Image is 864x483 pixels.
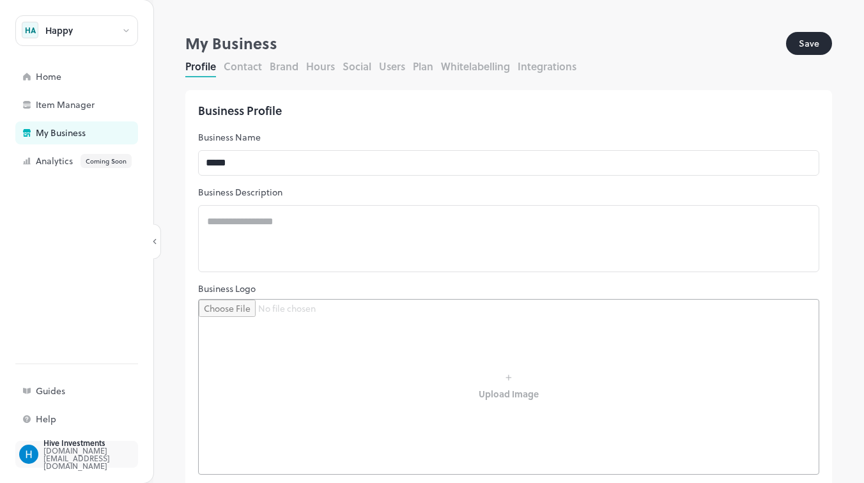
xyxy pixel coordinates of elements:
[413,59,433,73] button: Plan
[441,59,510,73] button: Whitelabelling
[306,59,335,73] button: Hours
[43,447,164,470] div: [DOMAIN_NAME][EMAIL_ADDRESS][DOMAIN_NAME]
[22,22,38,38] div: HA
[786,32,832,55] button: Save
[198,131,819,144] p: Business Name
[36,128,164,137] div: My Business
[36,415,164,424] div: Help
[198,103,819,118] div: Business Profile
[198,282,819,295] p: Business Logo
[81,154,132,168] div: Coming Soon
[343,59,371,73] button: Social
[198,186,819,199] p: Business Description
[379,59,405,73] button: Users
[185,32,786,55] div: My Business
[45,26,73,35] div: Happy
[224,59,262,73] button: Contact
[185,59,216,73] button: Profile
[36,387,164,395] div: Guides
[36,154,164,168] div: Analytics
[19,445,38,464] img: ACg8ocLmo65ov1jpqWbz7SPT2e-d9NB992B3RkI0GUFuuXqH0rLO7g=s96-c
[36,72,164,81] div: Home
[36,100,164,109] div: Item Manager
[518,59,576,73] button: Integrations
[43,439,164,447] div: Hive Investments
[270,59,298,73] button: Brand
